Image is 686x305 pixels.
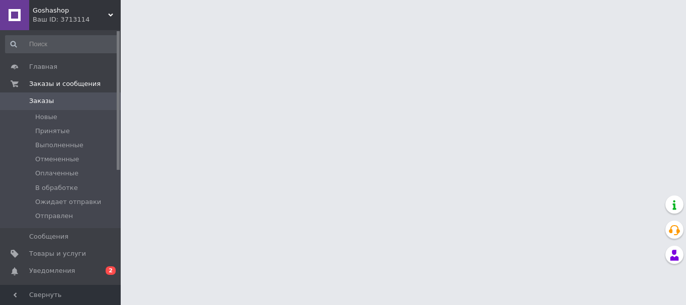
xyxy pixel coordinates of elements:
[5,35,119,53] input: Поиск
[29,96,54,106] span: Заказы
[106,266,116,275] span: 2
[29,266,75,275] span: Уведомления
[29,249,86,258] span: Товары и услуги
[29,284,93,302] span: Показатели работы компании
[29,232,68,241] span: Сообщения
[33,6,108,15] span: Goshashop
[35,197,101,207] span: Ожидает отправки
[35,127,70,136] span: Принятые
[33,15,121,24] div: Ваш ID: 3713114
[35,169,78,178] span: Оплаченные
[35,113,57,122] span: Новые
[35,183,78,192] span: В обработке
[35,212,73,221] span: Отправлен
[35,155,79,164] span: Отмененные
[35,141,83,150] span: Выполненные
[29,62,57,71] span: Главная
[29,79,101,88] span: Заказы и сообщения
